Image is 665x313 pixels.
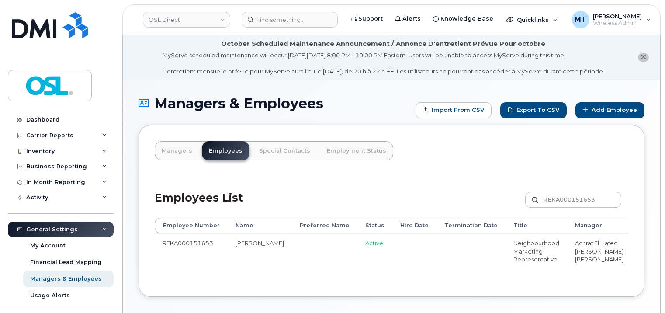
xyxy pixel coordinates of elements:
a: Employees [202,141,249,160]
li: [PERSON_NAME] [575,255,623,264]
td: Neighbourhood Marketing Representative [506,233,567,273]
h1: Managers & Employees [139,96,411,111]
button: close notification [638,53,649,62]
th: Termination Date [436,218,506,233]
a: Export to CSV [500,102,567,118]
form: Import from CSV [416,102,492,118]
th: Preferred Name [292,218,357,233]
a: Add Employee [575,102,644,118]
td: REKA000151653 [155,233,228,273]
h2: Employees List [155,192,243,218]
a: Managers [155,141,199,160]
a: Employment Status [320,141,393,160]
th: Manager [567,218,631,233]
th: Title [506,218,567,233]
th: Hire Date [392,218,436,233]
div: MyServe scheduled maintenance will occur [DATE][DATE] 8:00 PM - 10:00 PM Eastern. Users will be u... [163,51,604,76]
li: Achraf El Hafed [575,239,623,247]
div: October Scheduled Maintenance Announcement / Annonce D'entretient Prévue Pour octobre [221,39,545,49]
th: Status [357,218,392,233]
a: Special Contacts [252,141,317,160]
li: [PERSON_NAME] [575,247,623,256]
td: [PERSON_NAME] [228,233,292,273]
span: Active [365,240,383,247]
th: Name [228,218,292,233]
th: Employee Number [155,218,228,233]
